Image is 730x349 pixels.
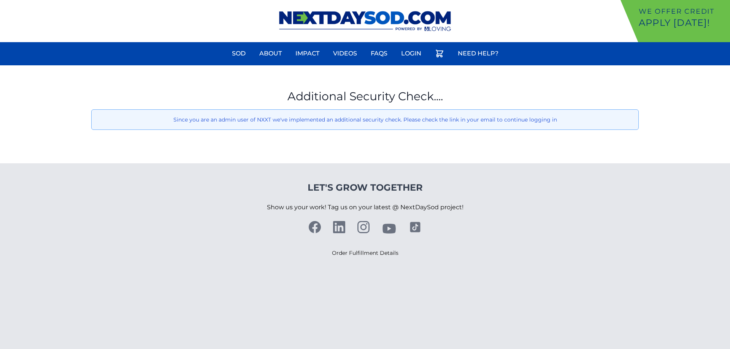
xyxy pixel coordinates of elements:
a: Order Fulfillment Details [332,250,398,256]
p: Apply [DATE]! [639,17,727,29]
h1: Additional Security Check.... [91,90,639,103]
a: About [255,44,286,63]
a: Videos [328,44,362,63]
p: We offer Credit [639,6,727,17]
p: Show us your work! Tag us on your latest @ NextDaySod project! [267,194,463,221]
p: Since you are an admin user of NXXT we've implemented an additional security check. Please check ... [98,116,632,123]
a: FAQs [366,44,392,63]
a: Sod [227,44,250,63]
a: Impact [291,44,324,63]
h4: Let's Grow Together [267,182,463,194]
a: Need Help? [453,44,503,63]
a: Login [397,44,426,63]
